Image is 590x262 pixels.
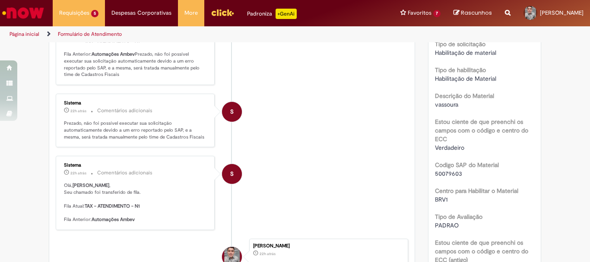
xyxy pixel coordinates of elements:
small: Comentários adicionais [97,107,152,114]
span: 22h atrás [70,108,86,114]
p: Olá, , Seu chamado foi transferido de fila. Fila Atual: Fila Anterior: Prezado, não foi possível ... [64,17,208,78]
b: Automações Ambev [92,216,135,223]
span: Despesas Corporativas [111,9,171,17]
time: 30/09/2025 11:25:39 [70,108,86,114]
time: 30/09/2025 11:25:39 [70,170,86,176]
div: System [222,102,242,122]
span: 5 [91,10,98,17]
b: Tipo de habilitação [435,66,486,74]
p: Prezado, não foi possível executar sua solicitação automaticamente devido a um erro reportado pel... [64,120,208,140]
p: Olá, , Seu chamado foi transferido de fila. Fila Atual: Fila Anterior: [64,182,208,223]
span: Habilitação de material [435,49,496,57]
img: click_logo_yellow_360x200.png [211,6,234,19]
time: 30/09/2025 11:25:25 [260,251,276,256]
img: ServiceNow [1,4,45,22]
span: S [230,164,234,184]
b: [PERSON_NAME] [73,182,109,189]
span: PADRAO [435,221,459,229]
div: [PERSON_NAME] [253,243,403,249]
span: S [230,101,234,122]
span: 22h atrás [70,170,86,176]
b: Centro para Habilitar o Material [435,187,518,195]
p: +GenAi [276,9,297,19]
span: Rascunhos [461,9,492,17]
span: Requisições [59,9,89,17]
div: System [222,164,242,184]
b: Codigo SAP do Material [435,161,499,169]
b: TAX - ATENDIMENTO - N1 [85,203,140,209]
span: 7 [433,10,441,17]
div: Sistema [64,163,208,168]
b: Tipo de Avaliação [435,213,482,221]
b: TAX - ATENDIMENTO - N1 [85,38,140,44]
b: Descrição do Material [435,92,494,100]
span: 22h atrás [260,251,276,256]
b: Automações Ambev [92,51,135,57]
a: Página inicial [10,31,39,38]
span: Favoritos [408,9,431,17]
span: BRV1 [435,196,448,203]
div: Padroniza [247,9,297,19]
span: More [184,9,198,17]
span: [PERSON_NAME] [540,9,584,16]
span: 50079603 [435,170,462,177]
a: Rascunhos [454,9,492,17]
b: Estou ciente de que preenchi os campos com o código e centro do ECC [435,118,528,143]
div: Sistema [64,101,208,106]
small: Comentários adicionais [97,169,152,177]
span: Habilitação de Material [435,75,496,82]
span: Verdadeiro [435,144,464,152]
a: Formulário de Atendimento [58,31,122,38]
b: Tipo de solicitação [435,40,485,48]
ul: Trilhas de página [6,26,387,42]
span: vassoura [435,101,458,108]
